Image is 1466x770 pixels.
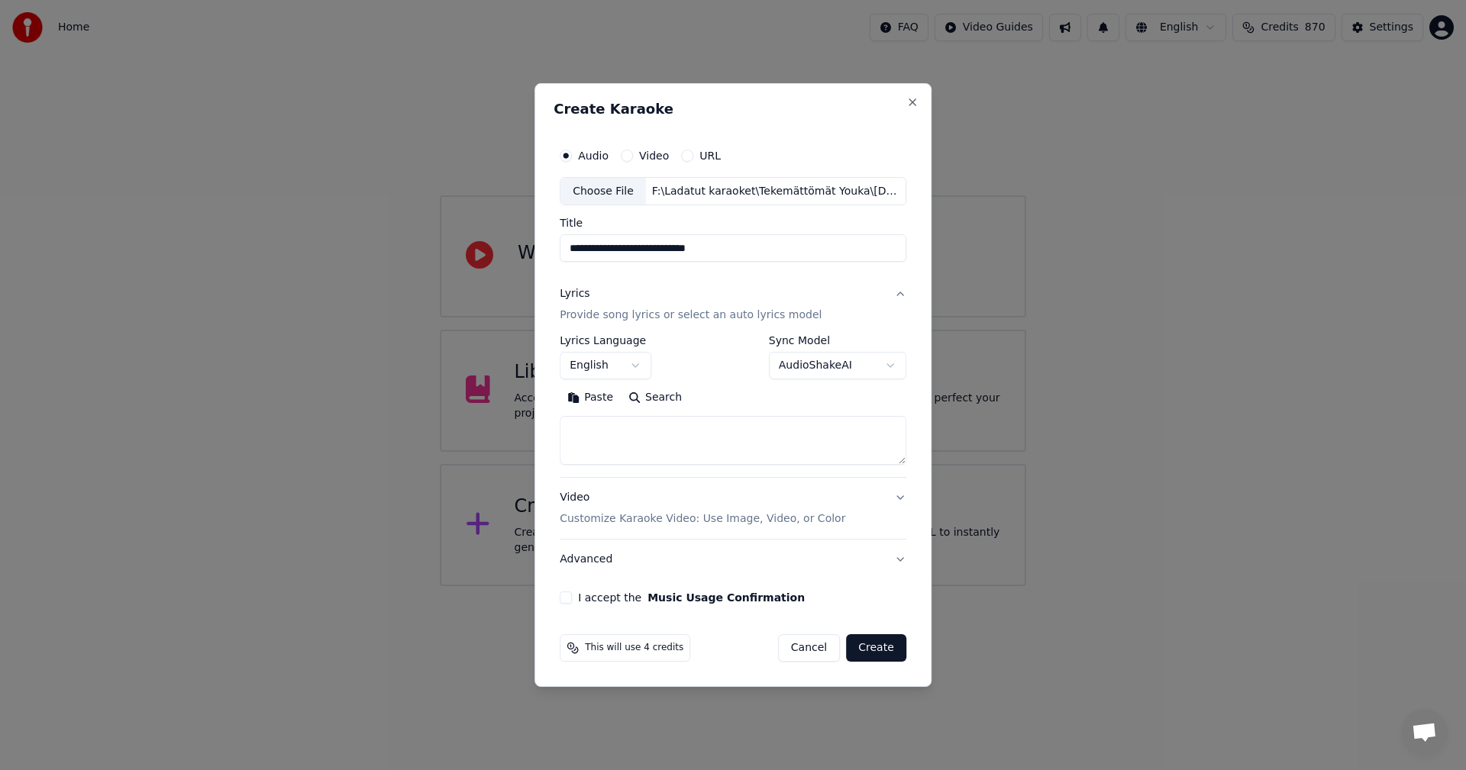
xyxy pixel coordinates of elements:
[699,150,721,161] label: URL
[578,150,609,161] label: Audio
[560,491,845,527] div: Video
[560,540,906,579] button: Advanced
[554,102,912,116] h2: Create Karaoke
[560,275,906,336] button: LyricsProvide song lyrics or select an auto lyrics model
[560,287,589,302] div: Lyrics
[560,386,621,411] button: Paste
[846,634,906,662] button: Create
[560,308,822,324] p: Provide song lyrics or select an auto lyrics model
[560,511,845,527] p: Customize Karaoke Video: Use Image, Video, or Color
[560,178,646,205] div: Choose File
[585,642,683,654] span: This will use 4 credits
[560,478,906,540] button: VideoCustomize Karaoke Video: Use Image, Video, or Color
[560,336,906,478] div: LyricsProvide song lyrics or select an auto lyrics model
[560,218,906,229] label: Title
[621,386,689,411] button: Search
[560,336,651,346] label: Lyrics Language
[578,592,805,603] label: I accept the
[647,592,805,603] button: I accept the
[639,150,669,161] label: Video
[646,184,906,199] div: F:\Ladatut karaoket\Tekemättömät Youka\[DEMOGRAPHIC_DATA] naislaulajia\Kauniit lauseet [PERSON_NA...
[769,336,906,346] label: Sync Model
[778,634,840,662] button: Cancel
